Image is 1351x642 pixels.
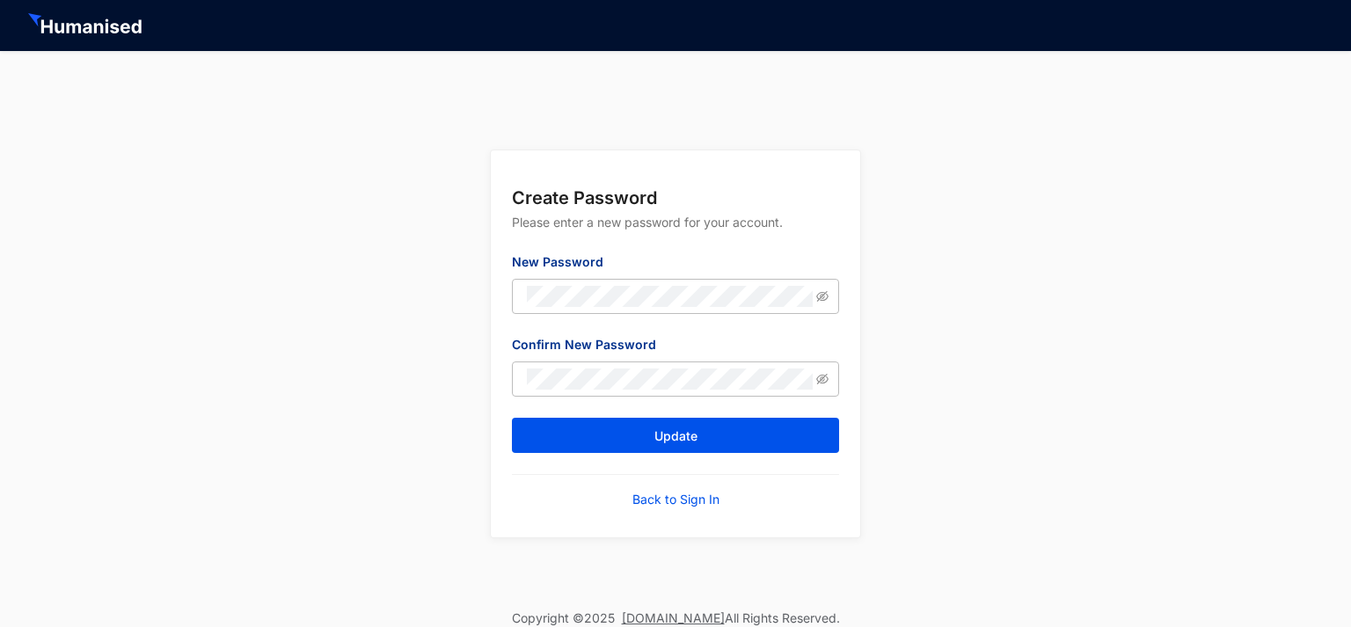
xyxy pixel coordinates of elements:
input: Confirm New Password [527,368,813,390]
a: [DOMAIN_NAME] [622,610,725,625]
p: Create Password [512,186,839,210]
span: eye-invisible [816,373,829,385]
a: Back to Sign In [632,491,719,508]
p: Please enter a new password for your account. [512,210,839,252]
label: Confirm New Password [512,335,668,354]
label: New Password [512,252,616,272]
button: Update [512,418,839,453]
span: eye-invisible [816,290,829,303]
img: HeaderHumanisedNameIcon.51e74e20af0cdc04d39a069d6394d6d9.svg [28,13,145,38]
input: New Password [527,286,813,307]
span: Update [654,427,697,445]
p: Copyright © 2025 All Rights Reserved. [512,609,840,627]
